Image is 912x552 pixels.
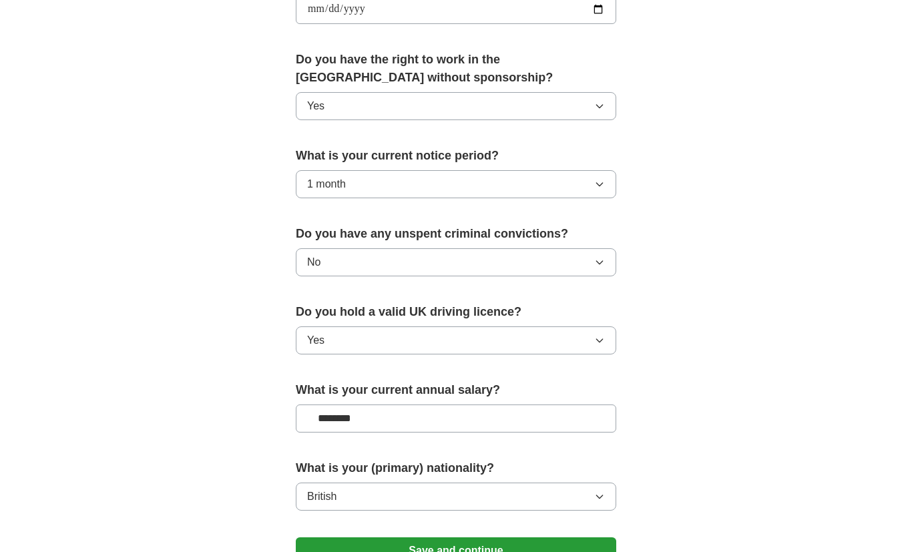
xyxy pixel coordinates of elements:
span: Yes [307,332,324,348]
label: Do you hold a valid UK driving licence? [296,303,616,321]
span: British [307,489,336,505]
button: Yes [296,92,616,120]
button: British [296,483,616,511]
span: No [307,254,320,270]
label: Do you have the right to work in the [GEOGRAPHIC_DATA] without sponsorship? [296,51,616,87]
span: 1 month [307,176,346,192]
button: No [296,248,616,276]
span: Yes [307,98,324,114]
label: Do you have any unspent criminal convictions? [296,225,616,243]
button: Yes [296,326,616,354]
label: What is your current annual salary? [296,381,616,399]
label: What is your current notice period? [296,147,616,165]
label: What is your (primary) nationality? [296,459,616,477]
button: 1 month [296,170,616,198]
